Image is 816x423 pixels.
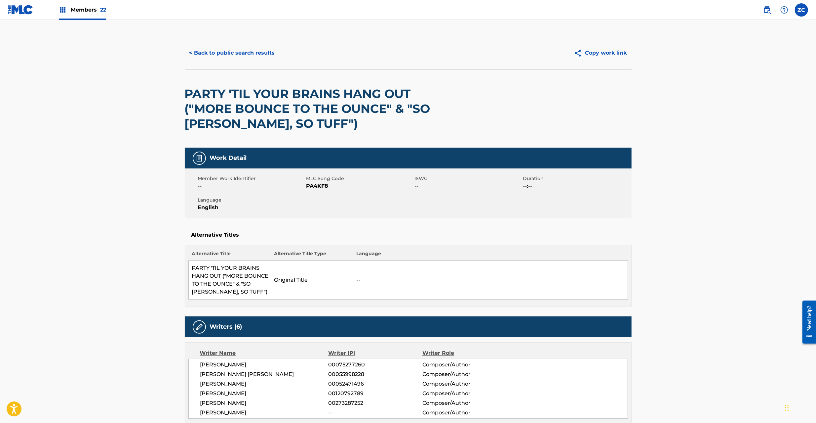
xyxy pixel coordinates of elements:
[328,380,422,388] span: 00052471496
[306,175,413,182] span: MLC Song Code
[200,399,329,407] span: [PERSON_NAME]
[200,390,329,398] span: [PERSON_NAME]
[200,361,329,369] span: [PERSON_NAME]
[422,390,508,398] span: Composer/Author
[328,399,422,407] span: 00273287252
[795,3,808,17] div: User Menu
[71,6,106,14] span: Members
[185,45,280,61] button: < Back to public search results
[198,197,305,204] span: Language
[198,182,305,190] span: --
[523,175,630,182] span: Duration
[200,380,329,388] span: [PERSON_NAME]
[422,349,508,357] div: Writer Role
[415,175,522,182] span: ISWC
[271,250,353,261] th: Alternative Title Type
[200,409,329,417] span: [PERSON_NAME]
[785,398,789,418] div: Drag
[422,409,508,417] span: Composer/Author
[328,370,422,378] span: 00055998228
[422,370,508,378] span: Composer/Author
[191,232,625,238] h5: Alternative Titles
[797,296,816,349] iframe: Resource Center
[100,7,106,13] span: 22
[569,45,632,61] button: Copy work link
[574,49,585,57] img: Copy work link
[422,361,508,369] span: Composer/Author
[328,349,422,357] div: Writer IPI
[780,6,788,14] img: help
[422,380,508,388] span: Composer/Author
[188,250,271,261] th: Alternative Title
[185,86,453,131] h2: PARTY 'TIL YOUR BRAINS HANG OUT ("MORE BOUNCE TO THE OUNCE" & "SO [PERSON_NAME], SO TUFF")
[328,409,422,417] span: --
[783,391,816,423] iframe: Chat Widget
[763,6,771,14] img: search
[422,399,508,407] span: Composer/Author
[59,6,67,14] img: Top Rightsholders
[353,250,628,261] th: Language
[328,390,422,398] span: 00120792789
[198,175,305,182] span: Member Work Identifier
[8,5,33,15] img: MLC Logo
[210,154,247,162] h5: Work Detail
[210,323,242,331] h5: Writers (6)
[415,182,522,190] span: --
[353,261,628,300] td: --
[760,3,774,17] a: Public Search
[328,361,422,369] span: 00075277260
[195,154,203,162] img: Work Detail
[200,349,329,357] div: Writer Name
[271,261,353,300] td: Original Title
[778,3,791,17] div: Help
[200,370,329,378] span: [PERSON_NAME] [PERSON_NAME]
[198,204,305,211] span: English
[188,261,271,300] td: PARTY 'TIL YOUR BRAINS HANG OUT ("MORE BOUNCE TO THE OUNCE" & "SO [PERSON_NAME], SO TUFF")
[523,182,630,190] span: --:--
[195,323,203,331] img: Writers
[306,182,413,190] span: PA4KF8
